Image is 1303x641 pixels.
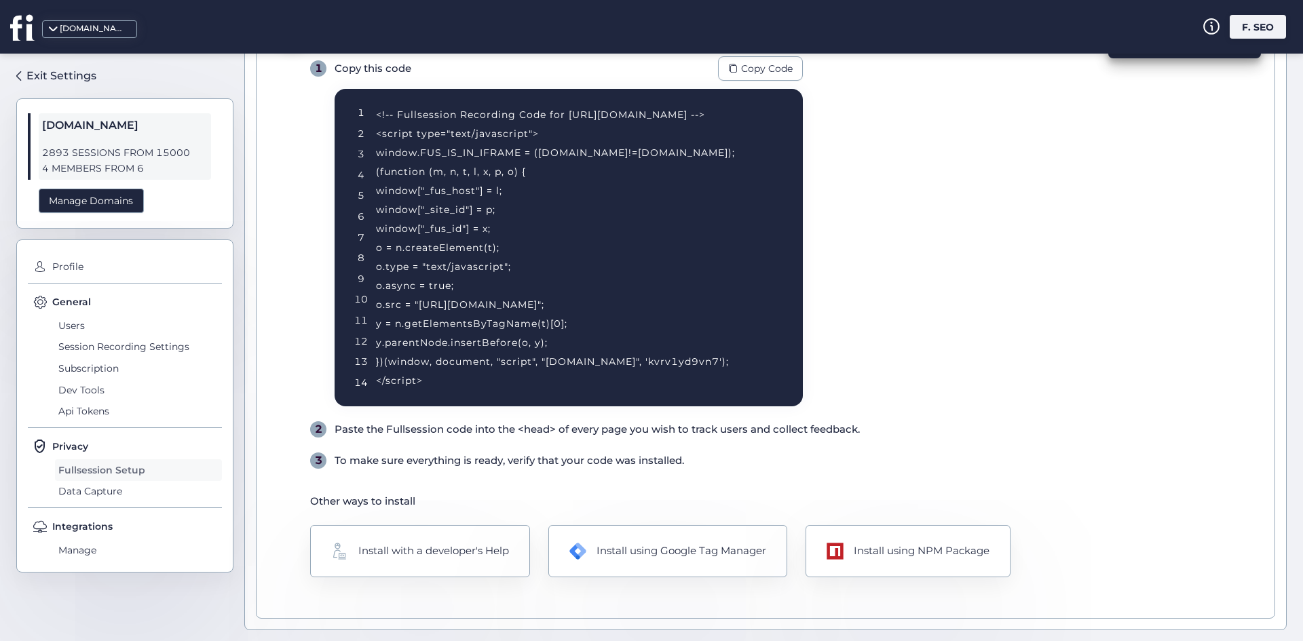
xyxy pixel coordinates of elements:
[49,256,222,278] span: Profile
[55,481,222,503] span: Data Capture
[358,188,364,203] div: 5
[358,271,364,286] div: 9
[354,292,368,307] div: 10
[741,61,793,76] span: Copy Code
[354,334,368,349] div: 12
[376,105,770,390] div: <!-- Fullsession Recording Code for [URL][DOMAIN_NAME] --> <script type="text/javascript"> window...
[358,250,364,265] div: 8
[55,459,222,481] span: Fullsession Setup
[358,105,364,120] div: 1
[335,452,684,469] div: To make sure everything is ready, verify that your code was installed.
[358,543,509,559] div: Install with a developer's Help
[42,161,208,176] span: 4 MEMBERS FROM 6
[358,168,364,182] div: 4
[310,60,326,77] div: 1
[42,145,208,161] span: 2893 SESSIONS FROM 15000
[39,189,144,214] div: Manage Domains
[358,209,364,224] div: 6
[335,60,411,77] div: Copy this code
[310,493,1258,509] div: Other ways to install
[26,67,96,84] div: Exit Settings
[1230,15,1286,39] div: F. SEO
[55,539,222,561] span: Manage
[335,421,860,438] div: Paste the Fullsession code into the <head> of every page you wish to track users and collect feed...
[358,147,364,161] div: 3
[854,543,989,559] div: Install using NPM Package
[310,452,326,469] div: 3
[597,543,766,559] div: Install using Google Tag Manager
[55,379,222,401] span: Dev Tools
[55,336,222,358] span: Session Recording Settings
[55,400,222,422] span: Api Tokens
[55,357,222,379] span: Subscription
[52,519,113,534] span: Integrations
[358,230,364,245] div: 7
[52,294,91,309] span: General
[55,315,222,336] span: Users
[354,375,368,390] div: 14
[42,117,208,134] span: [DOMAIN_NAME]
[358,126,364,141] div: 2
[60,22,128,35] div: [DOMAIN_NAME]
[310,421,326,438] div: 2
[52,439,88,454] span: Privacy
[354,313,368,328] div: 11
[354,354,368,369] div: 13
[16,64,96,88] a: Exit Settings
